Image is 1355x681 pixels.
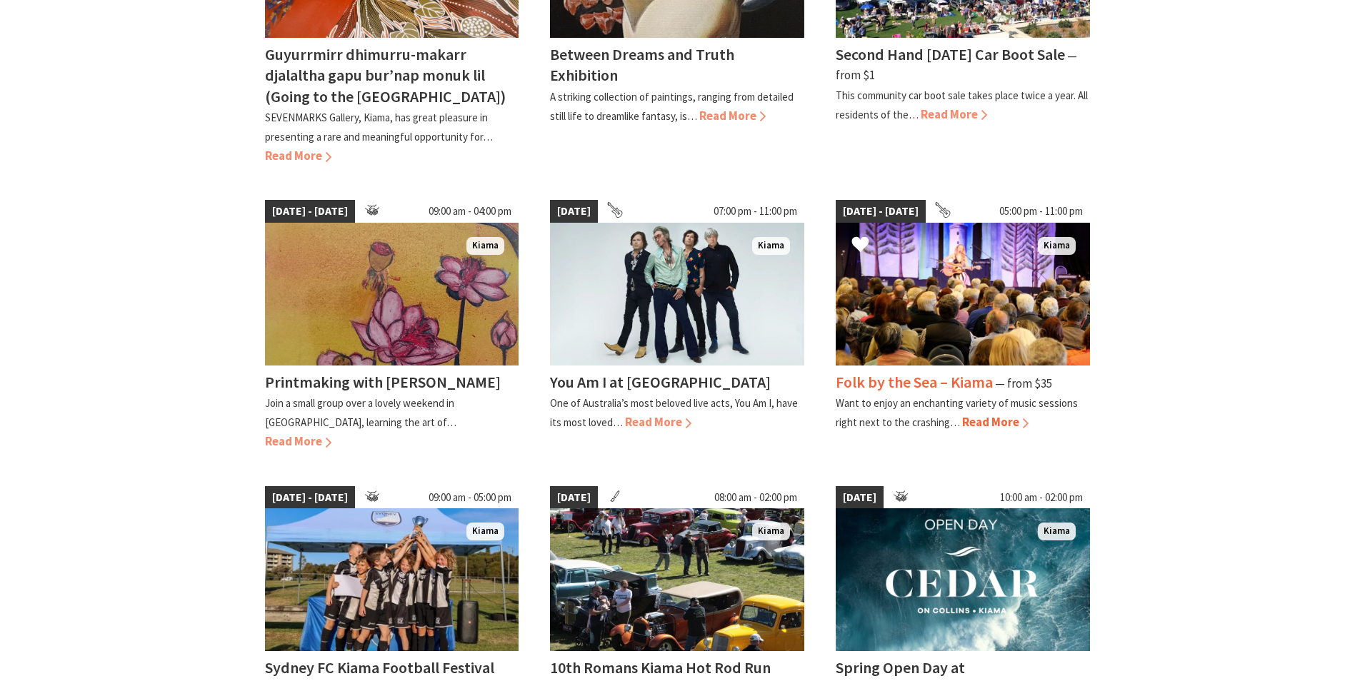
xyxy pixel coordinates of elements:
span: Read More [699,108,766,123]
span: 07:00 pm - 11:00 pm [706,200,804,223]
span: Read More [265,148,331,163]
p: SEVENMARKS Gallery, Kiama, has great pleasure in presenting a rare and meaningful opportunity for… [265,111,493,143]
span: Kiama [466,523,504,540]
span: 08:00 am - 02:00 pm [707,486,804,509]
span: Kiama [1038,237,1076,255]
img: sfc-kiama-football-festival-2 [265,508,519,651]
a: [DATE] 07:00 pm - 11:00 pm You Am I Kiama You Am I at [GEOGRAPHIC_DATA] One of Australia’s most b... [550,200,804,451]
span: Read More [921,106,987,122]
p: Want to enjoy an enchanting variety of music sessions right next to the crashing… [836,396,1078,429]
span: ⁠— from $35 [995,375,1052,391]
h4: Folk by the Sea – Kiama [836,372,993,392]
h4: Second Hand [DATE] Car Boot Sale [836,44,1065,64]
p: One of Australia’s most beloved live acts, You Am I, have its most loved… [550,396,798,429]
span: [DATE] [550,200,598,223]
span: [DATE] - [DATE] [265,200,355,223]
span: Read More [265,433,331,449]
h4: Sydney FC Kiama Football Festival [265,657,494,677]
span: Read More [625,414,691,430]
h4: 10th Romans Kiama Hot Rod Run [550,657,771,677]
img: Hot Rod Run Kiama [550,508,804,651]
h4: Printmaking with [PERSON_NAME] [265,372,501,392]
span: [DATE] - [DATE] [836,200,926,223]
span: 09:00 am - 05:00 pm [421,486,519,509]
h4: Guyurrmirr dhimurru-makarr djalaltha gapu bur’nap monuk lil (Going to the [GEOGRAPHIC_DATA]) [265,44,506,106]
span: Kiama [466,237,504,255]
span: 10:00 am - 02:00 pm [993,486,1090,509]
span: Kiama [752,237,790,255]
img: Folk by the Sea - Showground Pavilion [836,223,1090,365]
span: [DATE] [836,486,884,509]
img: You Am I [550,223,804,365]
a: [DATE] - [DATE] 09:00 am - 04:00 pm Printmaking Kiama Printmaking with [PERSON_NAME] Join a small... [265,200,519,451]
span: [DATE] [550,486,598,509]
p: Join a small group over a lovely weekend in [GEOGRAPHIC_DATA], learning the art of… [265,396,456,429]
span: [DATE] - [DATE] [265,486,355,509]
a: [DATE] - [DATE] 05:00 pm - 11:00 pm Folk by the Sea - Showground Pavilion Kiama Folk by the Sea –... [836,200,1090,451]
span: 05:00 pm - 11:00 pm [992,200,1090,223]
span: Kiama [752,523,790,540]
h4: Between Dreams and Truth Exhibition [550,44,734,85]
button: Click to Favourite Folk by the Sea – Kiama [837,221,884,270]
p: This community car boot sale takes place twice a year. All residents of the… [836,89,1088,121]
h4: You Am I at [GEOGRAPHIC_DATA] [550,372,771,392]
p: A striking collection of paintings, ranging from detailed still life to dreamlike fantasy, is… [550,90,794,123]
img: Printmaking [265,223,519,365]
span: Kiama [1038,523,1076,540]
span: 09:00 am - 04:00 pm [421,200,519,223]
span: Read More [962,414,1029,430]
